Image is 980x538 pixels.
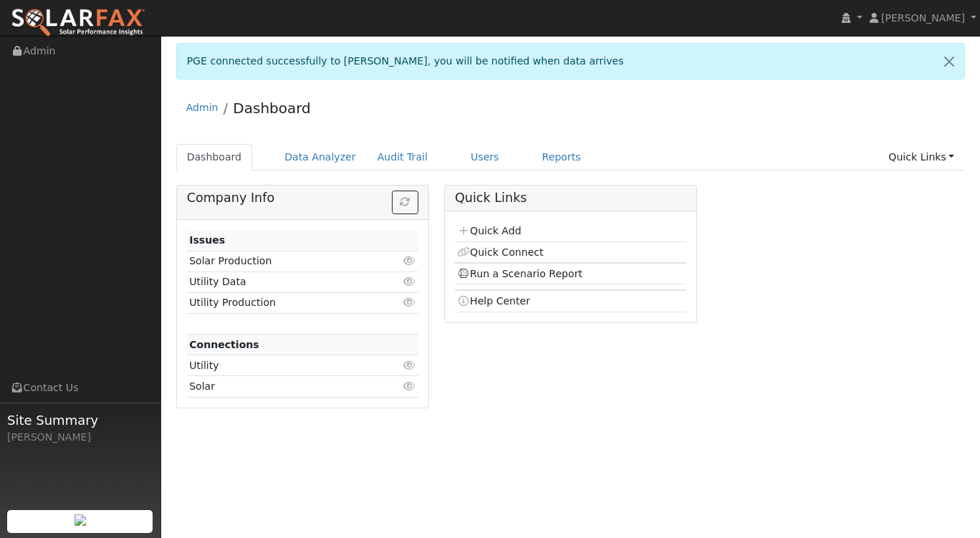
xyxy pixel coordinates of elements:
[187,355,381,376] td: Utility
[274,144,367,170] a: Data Analyzer
[457,246,543,258] a: Quick Connect
[187,272,381,292] td: Utility Data
[11,8,145,38] img: SolarFax
[403,360,416,370] i: Click to view
[457,268,582,279] a: Run a Scenario Report
[186,102,218,113] a: Admin
[187,191,418,206] h5: Company Info
[532,144,592,170] a: Reports
[75,514,86,526] img: retrieve
[460,144,510,170] a: Users
[367,144,438,170] a: Audit Trail
[457,295,530,307] a: Help Center
[403,256,416,266] i: Click to view
[189,339,259,350] strong: Connections
[881,12,965,24] span: [PERSON_NAME]
[176,144,253,170] a: Dashboard
[176,43,966,80] div: PGE connected successfully to [PERSON_NAME], you will be notified when data arrives
[187,376,381,397] td: Solar
[403,297,416,307] i: Click to view
[187,292,381,313] td: Utility Production
[878,144,965,170] a: Quick Links
[455,191,686,206] h5: Quick Links
[403,277,416,287] i: Click to view
[7,410,153,430] span: Site Summary
[403,381,416,391] i: Click to view
[7,430,153,445] div: [PERSON_NAME]
[457,225,521,236] a: Quick Add
[934,44,964,79] a: Close
[187,251,381,272] td: Solar Production
[233,100,311,117] a: Dashboard
[189,234,225,246] strong: Issues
